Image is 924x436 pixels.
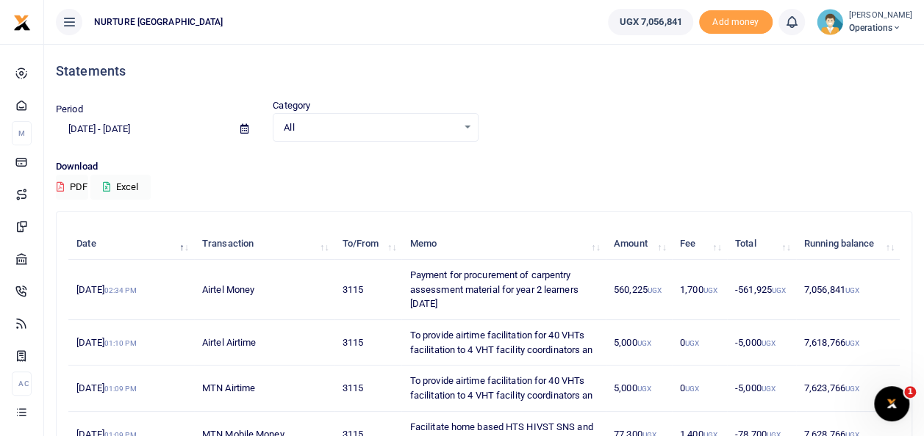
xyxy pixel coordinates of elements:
input: select period [56,117,229,142]
small: UGX [761,385,775,393]
td: 0 [672,320,727,366]
small: UGX [685,385,699,393]
small: UGX [637,339,651,347]
th: Date: activate to sort column descending [68,228,194,260]
h4: Statements [56,63,912,79]
span: NURTURE [GEOGRAPHIC_DATA] [88,15,229,29]
li: Ac [12,371,32,396]
button: PDF [56,175,88,200]
th: Transaction: activate to sort column ascending [194,228,334,260]
td: Airtel Money [194,260,334,320]
small: 01:10 PM [104,339,137,347]
td: Payment for procurement of carpentry assessment material for year 2 learners [DATE] [401,260,605,320]
small: UGX [685,339,699,347]
small: UGX [845,339,859,347]
small: [PERSON_NAME] [849,10,912,22]
small: UGX [703,286,717,294]
a: UGX 7,056,841 [608,9,692,35]
td: Airtel Airtime [194,320,334,366]
td: 560,225 [606,260,672,320]
td: -5,000 [727,320,796,366]
th: To/From: activate to sort column ascending [334,228,402,260]
td: [DATE] [68,320,194,366]
td: MTN Airtime [194,366,334,411]
small: 02:34 PM [104,286,137,294]
span: All [284,120,456,135]
img: logo-small [13,14,31,32]
td: 7,056,841 [796,260,900,320]
label: Category [273,98,310,113]
li: M [12,121,32,145]
small: UGX [637,385,651,393]
a: logo-small logo-large logo-large [13,16,31,27]
td: To provide airtime facilitation for 40 VHTs facilitation to 4 VHT facility coordinators an [401,366,605,411]
td: 0 [672,366,727,411]
p: Download [56,159,912,175]
th: Total: activate to sort column ascending [727,228,796,260]
a: profile-user [PERSON_NAME] Operations [817,9,912,35]
th: Memo: activate to sort column ascending [401,228,605,260]
span: Operations [849,21,912,34]
label: Period [56,102,83,117]
span: 1 [904,386,916,398]
td: 7,618,766 [796,320,900,366]
td: 1,700 [672,260,727,320]
td: 3115 [334,320,402,366]
td: [DATE] [68,366,194,411]
td: 5,000 [606,366,672,411]
small: UGX [761,339,775,347]
td: 3115 [334,366,402,411]
td: To provide airtime facilitation for 40 VHTs facilitation to 4 VHT facility coordinators an [401,320,605,366]
li: Toup your wallet [699,10,773,34]
small: UGX [845,286,859,294]
th: Amount: activate to sort column ascending [606,228,672,260]
button: Excel [90,175,151,200]
a: Add money [699,15,773,26]
iframe: Intercom live chat [874,386,909,421]
span: Add money [699,10,773,34]
th: Running balance: activate to sort column ascending [796,228,900,260]
small: UGX [772,286,786,294]
td: 7,623,766 [796,366,900,411]
small: UGX [845,385,859,393]
img: profile-user [817,9,843,35]
td: -561,925 [727,260,796,320]
small: UGX [648,286,662,294]
td: -5,000 [727,366,796,411]
span: UGX 7,056,841 [619,15,681,29]
td: 3115 [334,260,402,320]
th: Fee: activate to sort column ascending [672,228,727,260]
td: 5,000 [606,320,672,366]
small: 01:09 PM [104,385,137,393]
td: [DATE] [68,260,194,320]
li: Wallet ballance [602,9,698,35]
